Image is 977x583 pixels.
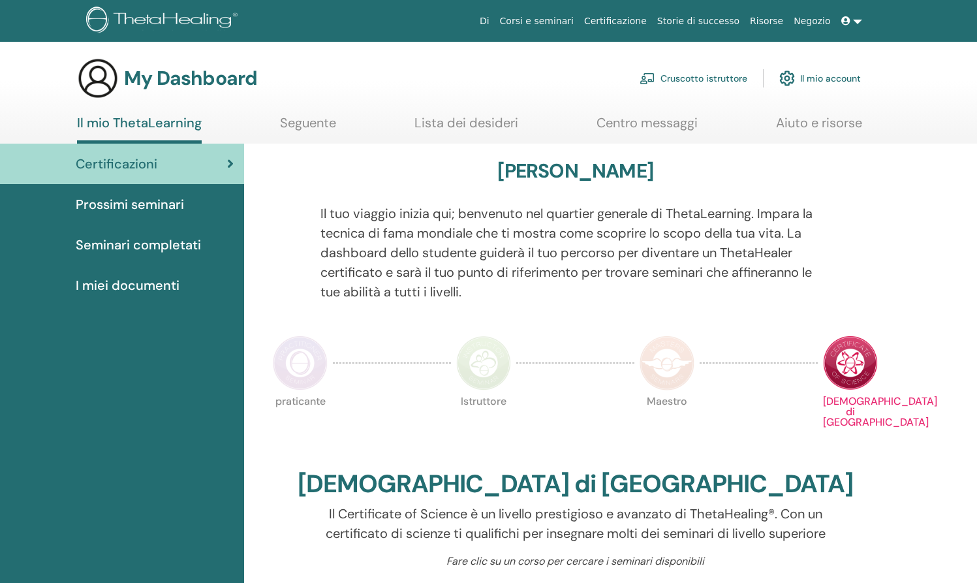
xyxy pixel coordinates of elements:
[456,396,511,451] p: Istruttore
[86,7,242,36] img: logo.png
[823,396,878,451] p: [DEMOGRAPHIC_DATA] di [GEOGRAPHIC_DATA]
[414,115,518,140] a: Lista dei desideri
[298,469,853,499] h2: [DEMOGRAPHIC_DATA] di [GEOGRAPHIC_DATA]
[76,195,184,214] span: Prossimi seminari
[779,64,861,93] a: Il mio account
[652,9,745,33] a: Storie di successo
[497,159,653,183] h3: [PERSON_NAME]
[745,9,788,33] a: Risorse
[474,9,495,33] a: Di
[273,396,328,451] p: praticante
[77,115,202,144] a: Il mio ThetaLearning
[597,115,698,140] a: Centro messaggi
[579,9,652,33] a: Certificazione
[320,554,830,569] p: Fare clic su un corso per cercare i seminari disponibili
[779,67,795,89] img: cog.svg
[640,64,747,93] a: Cruscotto istruttore
[76,154,157,174] span: Certificazioni
[76,276,179,295] span: I miei documenti
[320,204,830,302] p: Il tuo viaggio inizia qui; benvenuto nel quartier generale di ThetaLearning. Impara la tecnica di...
[124,67,257,90] h3: My Dashboard
[776,115,862,140] a: Aiuto e risorse
[280,115,336,140] a: Seguente
[320,504,830,543] p: Il Certificate of Science è un livello prestigioso e avanzato di ThetaHealing®. Con un certificat...
[788,9,835,33] a: Negozio
[640,336,694,390] img: Master
[640,396,694,451] p: Maestro
[76,235,201,255] span: Seminari completati
[273,336,328,390] img: Practitioner
[640,72,655,84] img: chalkboard-teacher.svg
[77,57,119,99] img: generic-user-icon.jpg
[823,336,878,390] img: Certificate of Science
[495,9,579,33] a: Corsi e seminari
[456,336,511,390] img: Instructor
